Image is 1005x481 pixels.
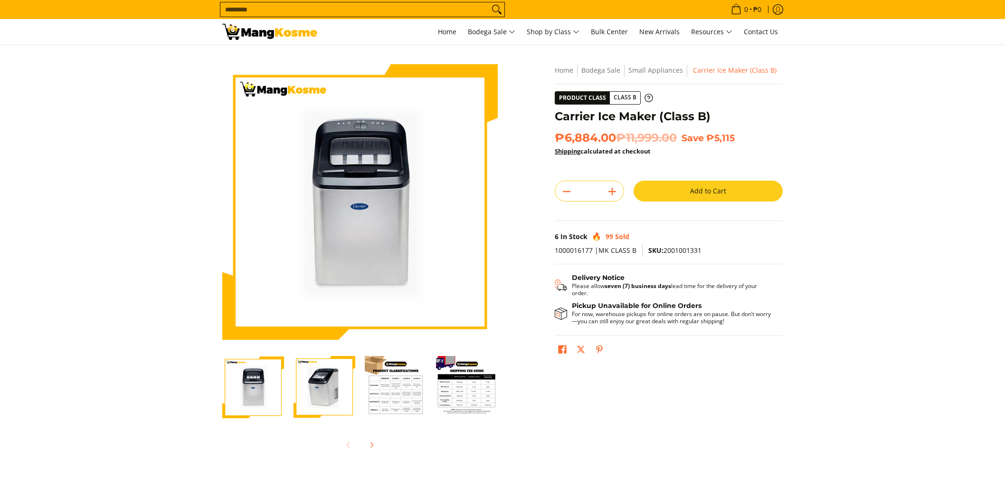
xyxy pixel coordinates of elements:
[648,246,664,255] span: SKU:
[628,66,683,75] a: Small Appliances
[639,27,680,36] span: New Arrivals
[739,19,783,45] a: Contact Us
[555,131,677,145] span: ₱6,884.00
[706,132,735,144] span: ₱5,115
[463,19,520,45] a: Bodega Sale
[555,109,783,124] h1: Carrier Ice Maker (Class B)
[555,147,651,155] strong: calculated at checkout
[294,356,355,418] img: Carrier Ice Maker (Class B)-2
[744,27,778,36] span: Contact Us
[560,232,588,241] span: In Stock
[522,19,584,45] a: Shop by Class
[572,282,773,297] p: Please allow lead time for the delivery of your order.
[555,64,783,77] nav: Breadcrumbs
[555,66,573,75] a: Home
[222,356,284,418] img: Carrier Ice Maker (Class B)-1
[361,434,382,455] button: Next
[634,181,783,202] button: Add to Cart
[555,246,636,255] span: 1000016177 |MK CLASS B
[572,310,773,325] p: For now, warehouse pickups for online orders are on pause. But don’t worry—you can still enjoy ou...
[527,26,579,38] span: Shop by Class
[572,301,702,310] strong: Pickup Unavailable for Online Orders
[572,273,625,282] strong: Delivery Notice
[635,19,684,45] a: New Arrivals
[468,26,515,38] span: Bodega Sale
[555,184,578,199] button: Subtract
[615,232,629,241] span: Sold
[601,184,624,199] button: Add
[555,91,653,105] a: Product Class Class B
[743,6,749,13] span: 0
[586,19,633,45] a: Bulk Center
[606,232,613,241] span: 99
[438,27,456,36] span: Home
[581,66,620,75] a: Bodega Sale
[610,92,640,104] span: Class B
[728,4,764,15] span: •
[222,64,498,340] img: Carrier Ice Maker (Class B)
[686,19,737,45] a: Resources
[693,66,777,75] span: Carrier Ice Maker (Class B)
[555,274,773,297] button: Shipping & Delivery
[752,6,763,13] span: ₱0
[489,2,504,17] button: Search
[605,282,671,290] strong: seven (7) business days
[556,343,569,359] a: Share on Facebook
[616,131,677,145] del: ₱11,999.00
[691,26,732,38] span: Resources
[433,19,461,45] a: Home
[436,356,498,418] img: Carrier Ice Maker (Class B)-4
[555,232,559,241] span: 6
[555,147,580,155] a: Shipping
[574,343,588,359] a: Post on X
[365,356,427,418] img: Carrier Ice Maker (Class B)-3
[555,92,610,104] span: Product Class
[222,24,317,40] img: Carrier Ice Maker (Class B) | Mang Kosme
[682,132,704,144] span: Save
[648,246,702,255] span: 2001001331
[591,27,628,36] span: Bulk Center
[593,343,606,359] a: Pin on Pinterest
[327,19,783,45] nav: Main Menu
